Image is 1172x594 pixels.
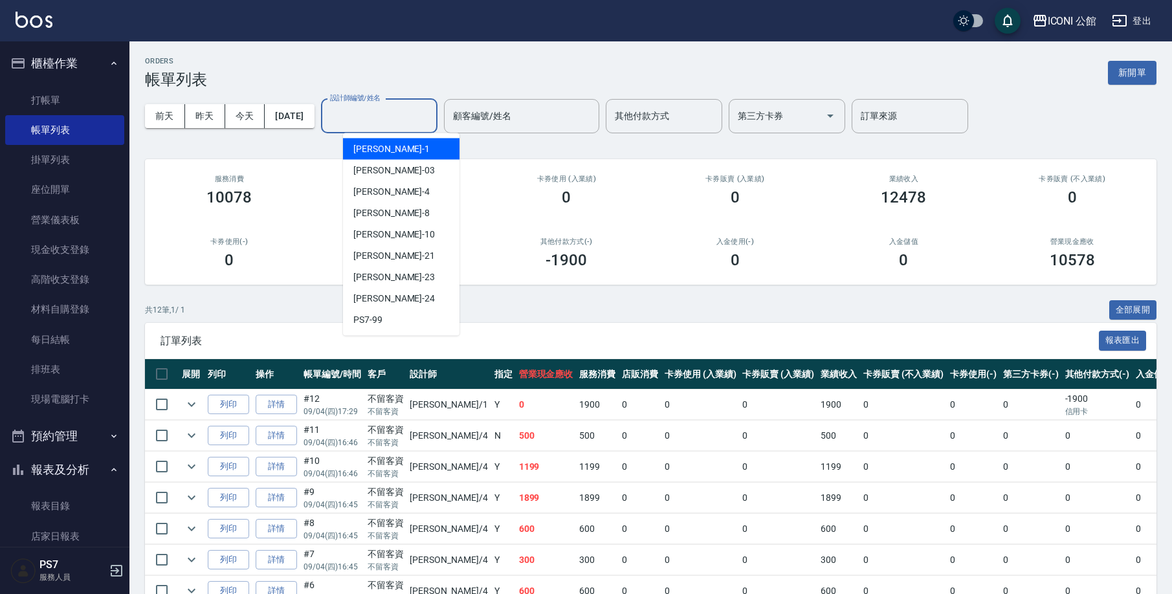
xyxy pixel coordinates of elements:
td: [PERSON_NAME] /4 [406,452,491,482]
td: 0 [1000,421,1062,451]
button: 列印 [208,519,249,539]
button: expand row [182,550,201,569]
td: #7 [300,545,364,575]
div: 不留客資 [368,392,404,406]
button: 列印 [208,426,249,446]
div: 不留客資 [368,485,404,499]
th: 操作 [252,359,300,390]
td: Y [491,452,516,482]
a: 詳情 [256,488,297,508]
h3: 服務消費 [160,175,298,183]
td: 0 [1062,483,1133,513]
th: 其他付款方式(-) [1062,359,1133,390]
td: 0 [619,452,661,482]
p: 信用卡 [1065,406,1130,417]
div: 不留客資 [368,423,404,437]
th: 店販消費 [619,359,661,390]
td: 0 [1000,514,1062,544]
h5: PS7 [39,558,105,571]
h3: 0 [731,251,740,269]
button: expand row [182,457,201,476]
button: 昨天 [185,104,225,128]
th: 客戶 [364,359,407,390]
td: 0 [739,452,817,482]
td: 0 [739,514,817,544]
th: 指定 [491,359,516,390]
a: 報表目錄 [5,491,124,521]
button: 報表及分析 [5,453,124,487]
a: 高階收支登錄 [5,265,124,294]
h2: 其他付款方式(-) [498,237,636,246]
img: Logo [16,12,52,28]
h2: 業績收入 [835,175,973,183]
h3: 帳單列表 [145,71,207,89]
td: 0 [661,514,740,544]
a: 新開單 [1108,66,1156,78]
h2: ORDERS [145,57,207,65]
div: 不留客資 [368,578,404,592]
p: 09/04 (四) 16:45 [304,530,361,542]
h3: 10078 [206,188,252,206]
td: 0 [860,452,947,482]
h2: 店販消費 [329,175,467,183]
button: expand row [182,426,201,445]
td: 0 [860,514,947,544]
button: 登出 [1107,9,1156,33]
h3: 0 [1068,188,1077,206]
th: 第三方卡券(-) [1000,359,1062,390]
td: 0 [947,390,1000,420]
div: 不留客資 [368,516,404,530]
td: 500 [576,421,619,451]
td: 0 [1000,483,1062,513]
td: 1199 [576,452,619,482]
p: 不留客資 [368,530,404,542]
td: #9 [300,483,364,513]
button: 全部展開 [1109,300,1157,320]
a: 每日結帳 [5,325,124,355]
td: 1899 [576,483,619,513]
button: 今天 [225,104,265,128]
td: 0 [661,483,740,513]
span: [PERSON_NAME] -1 [353,142,430,156]
td: 600 [516,514,577,544]
td: 0 [860,390,947,420]
p: 不留客資 [368,468,404,479]
button: expand row [182,395,201,414]
button: 列印 [208,457,249,477]
div: ICONI 公館 [1048,13,1097,29]
td: 1199 [817,452,860,482]
td: [PERSON_NAME] /1 [406,390,491,420]
th: 列印 [205,359,252,390]
a: 打帳單 [5,85,124,115]
td: 0 [1062,545,1133,575]
h3: -1900 [546,251,587,269]
img: Person [10,558,36,584]
p: 不留客資 [368,437,404,448]
td: 0 [1062,514,1133,544]
span: [PERSON_NAME] -4 [353,185,430,199]
td: 600 [817,514,860,544]
td: -1900 [1062,390,1133,420]
td: 500 [516,421,577,451]
p: 共 12 筆, 1 / 1 [145,304,185,316]
a: 掛單列表 [5,145,124,175]
a: 材料自購登錄 [5,294,124,324]
td: 0 [1062,452,1133,482]
td: 0 [1000,452,1062,482]
td: 0 [619,483,661,513]
a: 現金收支登錄 [5,235,124,265]
a: 座位開單 [5,175,124,204]
td: 0 [619,514,661,544]
td: Y [491,545,516,575]
th: 帳單編號/時間 [300,359,364,390]
td: 500 [817,421,860,451]
button: 列印 [208,488,249,508]
span: [PERSON_NAME] -23 [353,270,435,284]
a: 店家日報表 [5,522,124,551]
h2: 卡券販賣 (不入業績) [1004,175,1142,183]
span: [PERSON_NAME] -24 [353,292,435,305]
a: 詳情 [256,426,297,446]
h2: 入金使用(-) [667,237,804,246]
th: 業績收入 [817,359,860,390]
td: #11 [300,421,364,451]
